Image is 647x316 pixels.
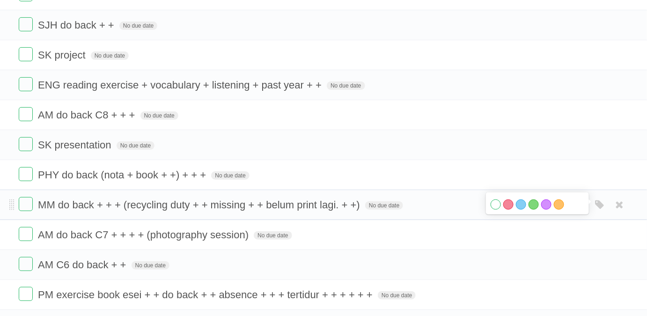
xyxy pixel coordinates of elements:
label: Done [19,167,33,181]
span: No due date [378,291,416,300]
label: Done [19,137,33,151]
label: Red [503,199,514,210]
span: No due date [327,81,365,90]
label: Done [19,197,33,211]
span: No due date [140,111,178,120]
span: SJH do back + + [38,19,117,31]
span: MM do back + + + (recycling duty + + missing + + belum print lagi. + +) [38,199,362,211]
label: Done [19,77,33,91]
span: No due date [365,201,403,210]
span: No due date [117,141,154,150]
span: AM C6 do back + + [38,259,128,271]
span: No due date [211,171,249,180]
label: Done [19,287,33,301]
label: Done [19,17,33,31]
span: AM do back C8 + + + [38,109,137,121]
label: Purple [541,199,551,210]
label: Done [19,47,33,61]
span: AM do back C7 + + + + (photography session) [38,229,251,241]
span: No due date [132,261,169,270]
label: White [491,199,501,210]
label: Done [19,257,33,271]
span: ENG reading exercise + vocabulary + listening + past year + + [38,79,324,91]
label: Done [19,227,33,241]
span: No due date [254,231,292,240]
span: SK project [38,49,88,61]
label: Green [529,199,539,210]
label: Done [19,107,33,121]
label: Orange [554,199,564,210]
span: No due date [91,51,129,60]
label: Blue [516,199,526,210]
span: PHY do back (nota + book + +) + + + [38,169,208,181]
span: PM exercise book esei + + do back + + absence + + + tertidur + + + + + + [38,289,375,301]
span: SK presentation [38,139,114,151]
span: No due date [119,22,157,30]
